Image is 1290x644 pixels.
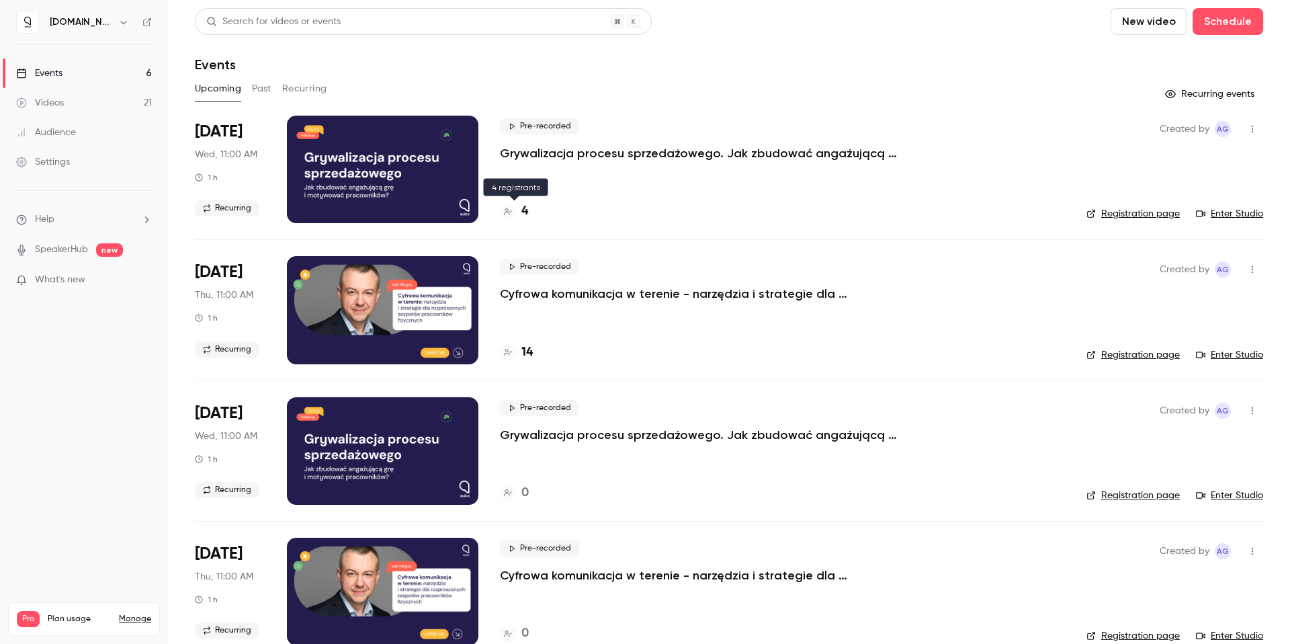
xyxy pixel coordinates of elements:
[500,145,903,161] a: Grywalizacja procesu sprzedażowego. Jak zbudować angażującą grę i motywować pracowników?
[195,78,241,99] button: Upcoming
[500,344,533,362] a: 14
[1111,8,1187,35] button: New video
[16,96,64,110] div: Videos
[195,313,218,323] div: 1 h
[119,614,151,625] a: Manage
[1160,403,1209,419] span: Created by
[1196,207,1263,220] a: Enter Studio
[1196,348,1263,362] a: Enter Studio
[1160,121,1209,137] span: Created by
[500,625,529,643] a: 0
[1086,489,1180,502] a: Registration page
[1217,543,1229,559] span: AG
[206,15,341,29] div: Search for videos or events
[17,11,38,33] img: quico.io
[1217,261,1229,278] span: AG
[195,454,218,465] div: 1 h
[195,403,243,424] span: [DATE]
[1160,261,1209,278] span: Created by
[1217,403,1229,419] span: AG
[521,484,529,502] h4: 0
[195,256,265,364] div: Oct 9 Thu, 11:00 AM (Europe/Warsaw)
[48,614,111,625] span: Plan usage
[195,148,257,161] span: Wed, 11:00 AM
[35,243,88,257] a: SpeakerHub
[500,259,579,275] span: Pre-recorded
[1196,629,1263,643] a: Enter Studio
[195,121,243,143] span: [DATE]
[1215,403,1231,419] span: Aleksandra Grabarska
[500,427,903,443] a: Grywalizacja procesu sprzedażowego. Jak zbudować angażującą grę i motywować pracowników?
[500,202,528,220] a: 4
[1215,543,1231,559] span: Aleksandra Grabarska
[16,126,76,139] div: Audience
[16,212,152,227] li: help-dropdown-opener
[500,286,903,302] a: Cyfrowa komunikacja w terenie - narzędzia i strategie dla rozproszonych zespołów pracowników fizy...
[282,78,327,99] button: Recurring
[252,78,271,99] button: Past
[195,172,218,183] div: 1 h
[500,400,579,416] span: Pre-recorded
[1159,83,1263,105] button: Recurring events
[195,570,253,583] span: Thu, 11:00 AM
[500,540,579,557] span: Pre-recorded
[1086,348,1180,362] a: Registration page
[16,67,62,80] div: Events
[35,273,85,287] span: What's new
[195,622,259,639] span: Recurring
[1086,629,1180,643] a: Registration page
[500,567,903,583] a: Cyfrowa komunikacja w terenie - narzędzia i strategie dla rozproszonych zespołów pracowników fizy...
[16,155,70,169] div: Settings
[195,543,243,565] span: [DATE]
[96,243,123,257] span: new
[195,261,243,283] span: [DATE]
[1193,8,1263,35] button: Schedule
[521,202,528,220] h4: 4
[136,274,152,286] iframe: Noticeable Trigger
[1196,489,1263,502] a: Enter Studio
[195,482,259,498] span: Recurring
[50,15,113,29] h6: [DOMAIN_NAME]
[195,397,265,505] div: Oct 15 Wed, 11:00 AM (Europe/Warsaw)
[195,56,236,73] h1: Events
[195,288,253,302] span: Thu, 11:00 AM
[521,344,533,362] h4: 14
[1160,543,1209,559] span: Created by
[195,594,218,605] div: 1 h
[195,341,259,358] span: Recurring
[521,625,529,643] h4: 0
[195,430,257,443] span: Wed, 11:00 AM
[1215,261,1231,278] span: Aleksandra Grabarska
[35,212,54,227] span: Help
[1086,207,1180,220] a: Registration page
[1217,121,1229,137] span: AG
[17,611,40,627] span: Pro
[500,484,529,502] a: 0
[195,200,259,216] span: Recurring
[195,116,265,223] div: Oct 8 Wed, 11:00 AM (Europe/Warsaw)
[1215,121,1231,137] span: Aleksandra Grabarska
[500,118,579,134] span: Pre-recorded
